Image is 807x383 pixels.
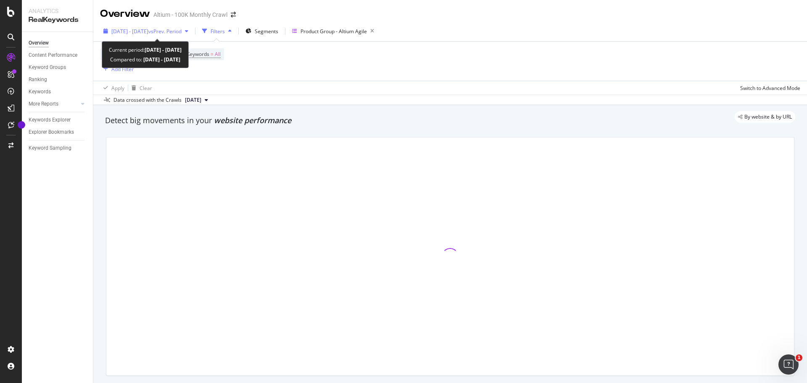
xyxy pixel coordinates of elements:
div: Keyword Sampling [29,144,71,153]
div: Data crossed with the Crawls [113,96,182,104]
div: Explorer Bookmarks [29,128,74,137]
button: Filters [199,24,235,38]
div: Add Filter [111,66,134,73]
a: Explorer Bookmarks [29,128,87,137]
span: [DATE] - [DATE] [111,28,148,35]
div: Keywords [29,87,51,96]
a: Keyword Groups [29,63,87,72]
div: Ranking [29,75,47,84]
div: Current period: [109,45,182,55]
div: Content Performance [29,51,77,60]
div: More Reports [29,100,58,108]
button: Product Group - Altium Agile [289,24,377,38]
button: Add Filter [100,64,134,74]
div: Keyword Groups [29,63,66,72]
div: Switch to Advanced Mode [740,85,800,92]
button: [DATE] - [DATE]vsPrev. Period [100,24,192,38]
div: Clear [140,85,152,92]
a: Keyword Sampling [29,144,87,153]
div: RealKeywords [29,15,86,25]
div: Analytics [29,7,86,15]
a: Keywords Explorer [29,116,87,124]
div: Altium - 100K Monthly Crawl [153,11,227,19]
div: arrow-right-arrow-left [231,12,236,18]
button: Clear [128,81,152,95]
button: Switch to Advanced Mode [737,81,800,95]
div: legacy label [735,111,795,123]
div: Compared to: [110,55,180,64]
span: Keywords [187,50,209,58]
a: More Reports [29,100,79,108]
span: By website & by URL [744,114,792,119]
div: Product Group - Altium Agile [301,28,367,35]
span: All [215,48,221,60]
div: Filters [211,28,225,35]
div: Overview [100,7,150,21]
div: Tooltip anchor [18,121,25,129]
a: Content Performance [29,51,87,60]
a: Keywords [29,87,87,96]
button: [DATE] [182,95,211,105]
span: 2025 Feb. 22nd [185,96,201,104]
iframe: Intercom live chat [778,354,799,375]
button: Apply [100,81,124,95]
span: vs Prev. Period [148,28,182,35]
button: Segments [242,24,282,38]
span: = [211,50,214,58]
div: Apply [111,85,124,92]
span: 1 [796,354,802,361]
div: Overview [29,39,49,48]
div: Keywords Explorer [29,116,71,124]
span: Segments [255,28,278,35]
a: Ranking [29,75,87,84]
b: [DATE] - [DATE] [142,56,180,63]
a: Overview [29,39,87,48]
b: [DATE] - [DATE] [145,46,182,53]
